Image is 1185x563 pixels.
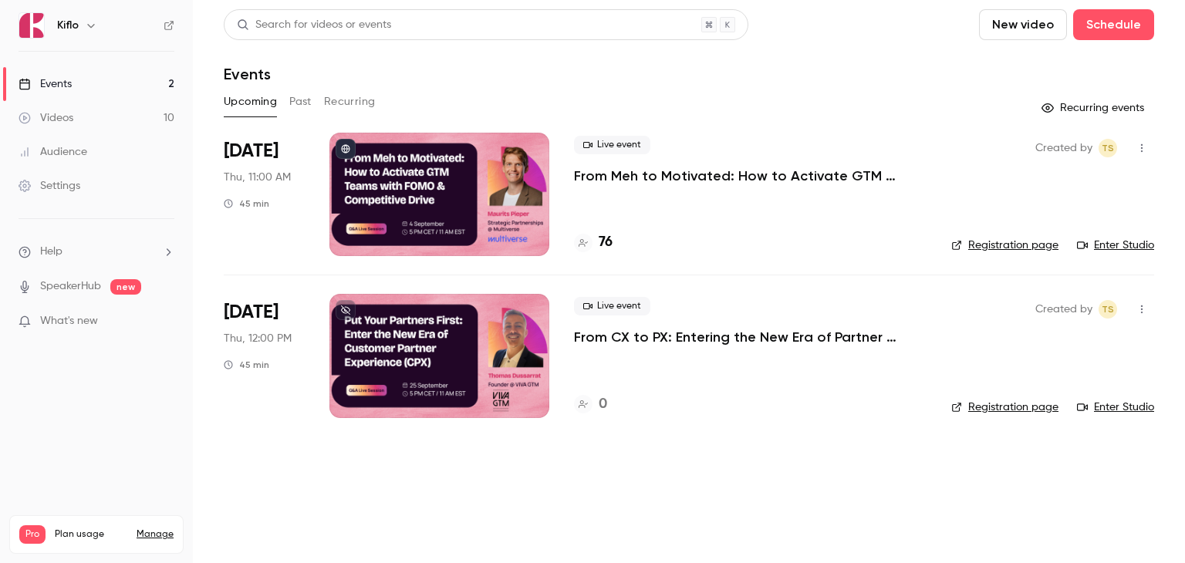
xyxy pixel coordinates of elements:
span: Created by [1035,139,1092,157]
span: Created by [1035,300,1092,319]
a: 0 [574,394,607,415]
div: Search for videos or events [237,17,391,33]
button: Schedule [1073,9,1154,40]
span: Live event [574,297,650,315]
button: New video [979,9,1067,40]
span: Pro [19,525,46,544]
a: Registration page [951,399,1058,415]
div: Settings [19,178,80,194]
button: Past [289,89,312,114]
h4: 76 [599,232,613,253]
a: Manage [137,528,174,541]
a: Enter Studio [1077,399,1154,415]
span: What's new [40,313,98,329]
span: Thu, 12:00 PM [224,331,292,346]
span: [DATE] [224,300,279,325]
span: Thu, 11:00 AM [224,170,291,185]
span: TS [1102,300,1114,319]
h4: 0 [599,394,607,415]
button: Recurring events [1035,96,1154,120]
button: Recurring [324,89,376,114]
a: From CX to PX: Entering the New Era of Partner Experience [574,328,927,346]
a: Enter Studio [1077,238,1154,253]
iframe: Noticeable Trigger [156,315,174,329]
span: Plan usage [55,528,127,541]
div: Events [19,76,72,92]
span: Tomica Stojanovikj [1099,139,1117,157]
span: Live event [574,136,650,154]
span: Tomica Stojanovikj [1099,300,1117,319]
div: Audience [19,144,87,160]
a: Registration page [951,238,1058,253]
span: Help [40,244,62,260]
div: 45 min [224,197,269,210]
span: new [110,279,141,295]
div: Sep 25 Thu, 5:00 PM (Europe/Rome) [224,294,305,417]
div: 45 min [224,359,269,371]
h1: Events [224,65,271,83]
a: From Meh to Motivated: How to Activate GTM Teams with FOMO & Competitive Drive [574,167,927,185]
a: SpeakerHub [40,278,101,295]
li: help-dropdown-opener [19,244,174,260]
button: Upcoming [224,89,277,114]
a: 76 [574,232,613,253]
span: TS [1102,139,1114,157]
span: [DATE] [224,139,279,164]
h6: Kiflo [57,18,79,33]
div: Videos [19,110,73,126]
img: Kiflo [19,13,44,38]
div: Sep 4 Thu, 5:00 PM (Europe/Rome) [224,133,305,256]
